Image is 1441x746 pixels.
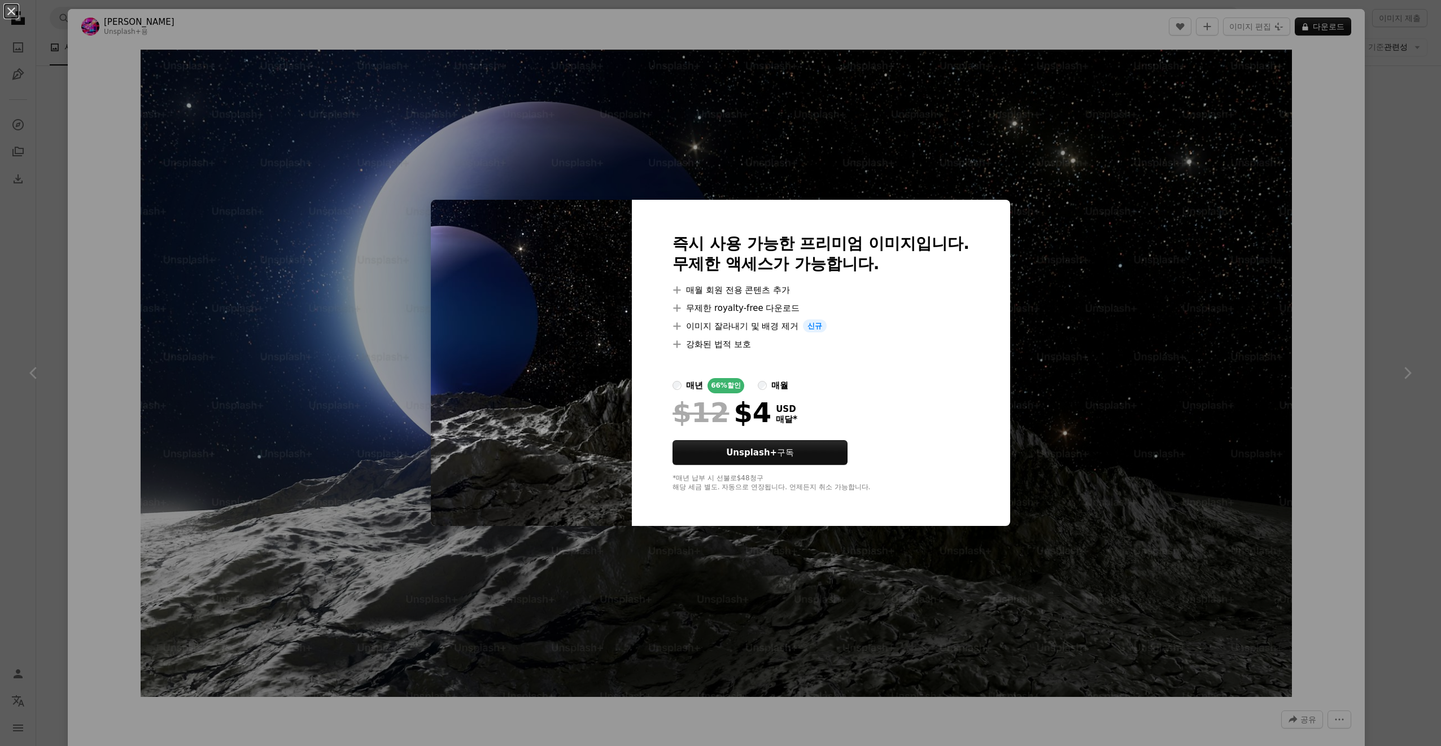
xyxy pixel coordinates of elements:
[686,379,703,392] div: 매년
[673,440,848,465] button: Unsplash+구독
[708,378,744,393] div: 66% 할인
[771,379,788,392] div: 매월
[673,398,771,427] div: $4
[673,301,970,315] li: 무제한 royalty-free 다운로드
[803,319,827,333] span: 신규
[673,398,729,427] span: $12
[776,404,797,414] span: USD
[673,381,682,390] input: 매년66%할인
[673,283,970,297] li: 매월 회원 전용 콘텐츠 추가
[726,447,777,458] strong: Unsplash+
[758,381,767,390] input: 매월
[431,200,632,526] img: premium_photo-1719484515920-047cae643a45
[673,337,970,351] li: 강화된 법적 보호
[673,234,970,274] h2: 즉시 사용 가능한 프리미엄 이미지입니다. 무제한 액세스가 가능합니다.
[673,474,970,492] div: *매년 납부 시 선불로 $48 청구 해당 세금 별도. 자동으로 연장됩니다. 언제든지 취소 가능합니다.
[673,319,970,333] li: 이미지 잘라내기 및 배경 제거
